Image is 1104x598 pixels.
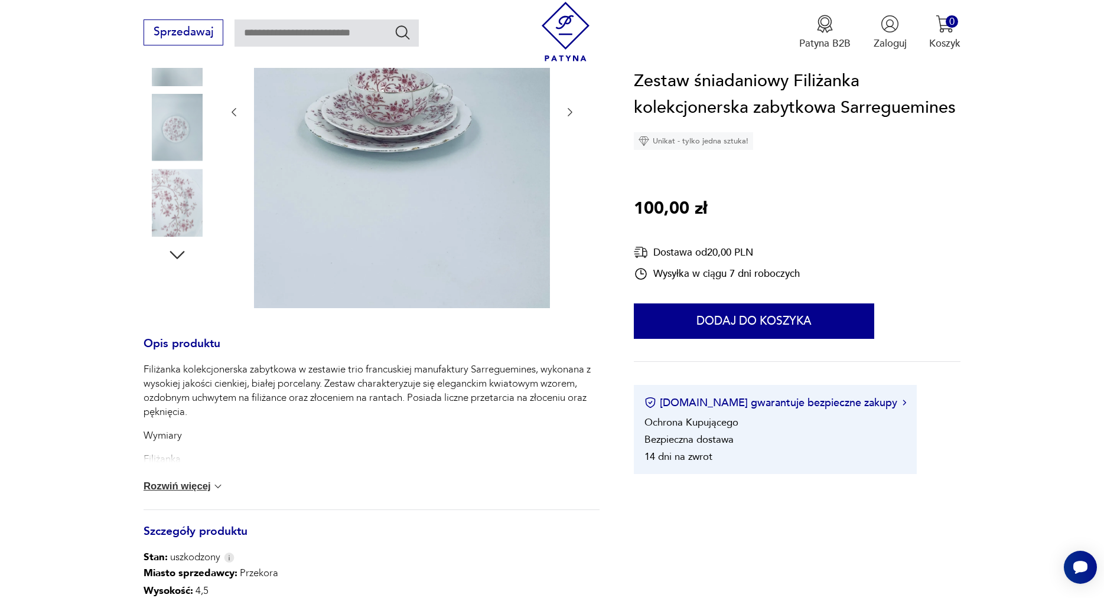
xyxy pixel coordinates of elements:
span: uszkodzony [144,550,220,564]
p: Koszyk [929,37,960,50]
p: Zaloguj [874,37,907,50]
img: Patyna - sklep z meblami i dekoracjami vintage [536,2,595,61]
img: Ikona koszyka [936,15,954,33]
img: Ikona strzałki w prawo [903,400,906,406]
button: Dodaj do koszyka [634,303,874,339]
button: Sprzedawaj [144,19,223,45]
img: Ikona dostawy [634,245,648,260]
h1: Zestaw śniadaniowy Filiżanka kolekcjonerska zabytkowa Sarreguemines [634,68,960,122]
p: Wymiary [144,429,600,443]
li: Ochrona Kupującego [644,416,738,429]
img: Ikona diamentu [639,136,649,146]
a: Ikona medaluPatyna B2B [799,15,851,50]
b: Miasto sprzedawcy : [144,566,237,580]
iframe: Smartsupp widget button [1064,551,1097,584]
img: Ikona medalu [816,15,834,33]
li: Bezpieczna dostawa [644,433,734,446]
div: 0 [946,15,958,28]
img: Zdjęcie produktu Zestaw śniadaniowy Filiżanka kolekcjonerska zabytkowa Sarreguemines [144,94,211,161]
img: Info icon [224,553,235,563]
img: Ikona certyfikatu [644,397,656,409]
p: Filiżanka [144,452,600,466]
button: 0Koszyk [929,15,960,50]
li: 14 dni na zwrot [644,450,712,463]
h3: Szczegóły produktu [144,527,600,551]
button: Rozwiń więcej [144,481,224,492]
button: Szukaj [394,24,411,41]
p: Patyna B2B [799,37,851,50]
img: Ikonka użytkownika [881,15,899,33]
div: Wysyłka w ciągu 7 dni roboczych [634,267,800,281]
img: chevron down [212,481,224,492]
button: [DOMAIN_NAME] gwarantuje bezpieczne zakupy [644,396,906,410]
div: Dostawa od 20,00 PLN [634,245,800,260]
h3: Opis produktu [144,339,600,363]
a: Sprzedawaj [144,28,223,38]
b: Stan: [144,550,168,564]
p: 100,00 zł [634,195,707,223]
button: Patyna B2B [799,15,851,50]
div: Unikat - tylko jedna sztuka! [634,132,753,150]
p: Filiżanka kolekcjonerska zabytkowa w zestawie trio francuskiej manufaktury Sarreguemines, wykonan... [144,362,600,419]
p: Przekora [144,564,278,582]
b: Wysokość : [144,584,193,597]
button: Zaloguj [874,15,907,50]
img: Zdjęcie produktu Zestaw śniadaniowy Filiżanka kolekcjonerska zabytkowa Sarreguemines [144,169,211,236]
